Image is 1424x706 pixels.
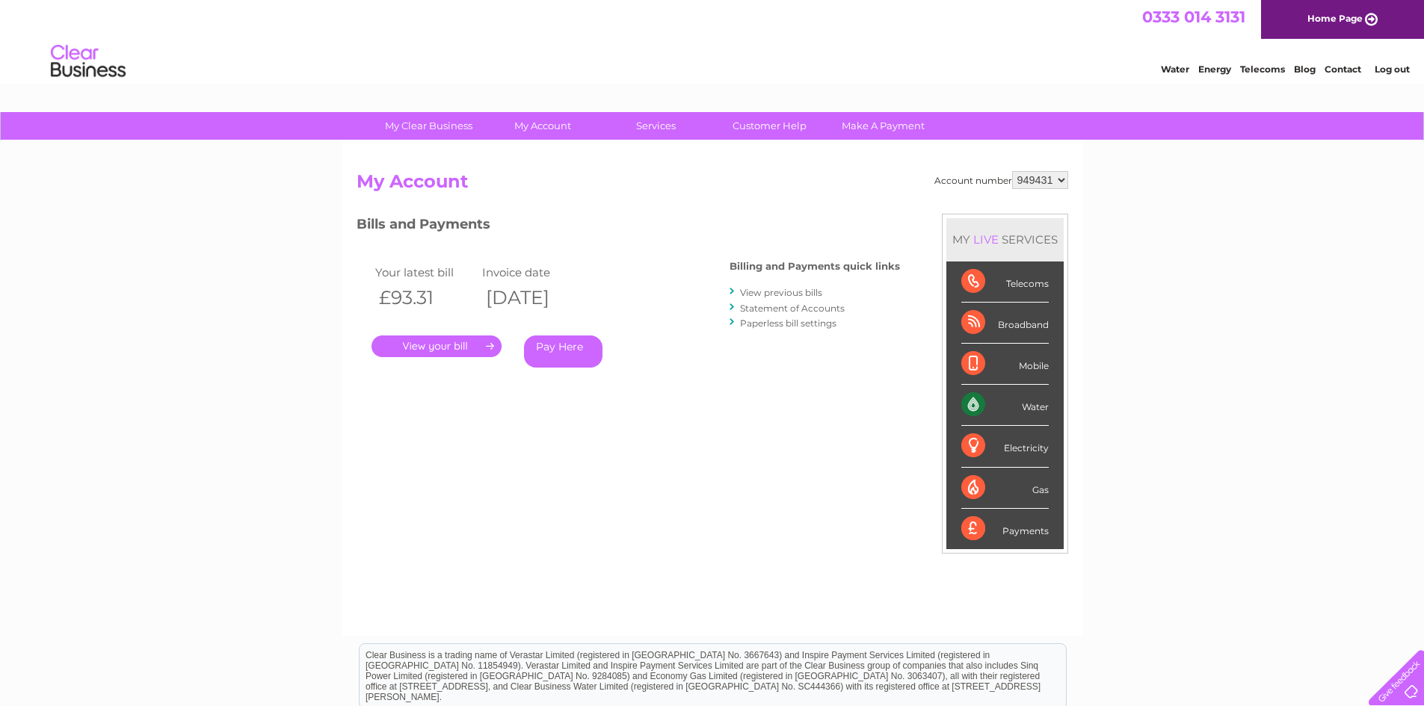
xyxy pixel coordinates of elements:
[961,468,1049,509] div: Gas
[961,509,1049,549] div: Payments
[1161,64,1189,75] a: Water
[372,335,502,357] a: .
[478,262,586,282] td: Invoice date
[372,262,479,282] td: Your latest bill
[946,218,1064,261] div: MY SERVICES
[1325,64,1361,75] a: Contact
[50,39,126,84] img: logo.png
[961,303,1049,344] div: Broadband
[740,318,836,329] a: Paperless bill settings
[970,232,1002,247] div: LIVE
[961,261,1049,303] div: Telecoms
[1240,64,1285,75] a: Telecoms
[360,8,1066,72] div: Clear Business is a trading name of Verastar Limited (registered in [GEOGRAPHIC_DATA] No. 3667643...
[934,171,1068,189] div: Account number
[481,112,604,140] a: My Account
[1294,64,1316,75] a: Blog
[708,112,831,140] a: Customer Help
[961,344,1049,385] div: Mobile
[961,426,1049,467] div: Electricity
[478,282,586,313] th: [DATE]
[594,112,718,140] a: Services
[740,303,845,314] a: Statement of Accounts
[1142,7,1245,26] a: 0333 014 3131
[357,171,1068,199] h2: My Account
[740,287,822,298] a: View previous bills
[1198,64,1231,75] a: Energy
[822,112,945,140] a: Make A Payment
[961,385,1049,426] div: Water
[730,261,900,272] h4: Billing and Payments quick links
[367,112,490,140] a: My Clear Business
[372,282,479,313] th: £93.31
[524,335,602,368] a: Pay Here
[357,214,900,240] h3: Bills and Payments
[1375,64,1410,75] a: Log out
